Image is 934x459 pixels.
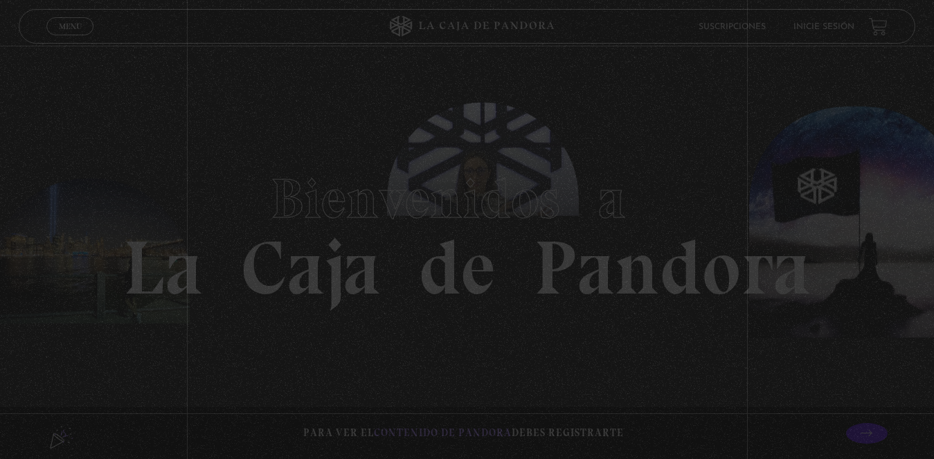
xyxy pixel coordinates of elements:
[793,23,854,31] a: Inicie sesión
[54,34,87,44] span: Cerrar
[59,22,82,30] span: Menu
[303,424,624,442] p: Para ver el debes registrarte
[374,426,512,439] span: contenido de Pandora
[699,23,766,31] a: Suscripciones
[123,154,811,306] h1: La Caja de Pandora
[868,17,887,36] a: View your shopping cart
[271,165,664,232] span: Bienvenidos a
